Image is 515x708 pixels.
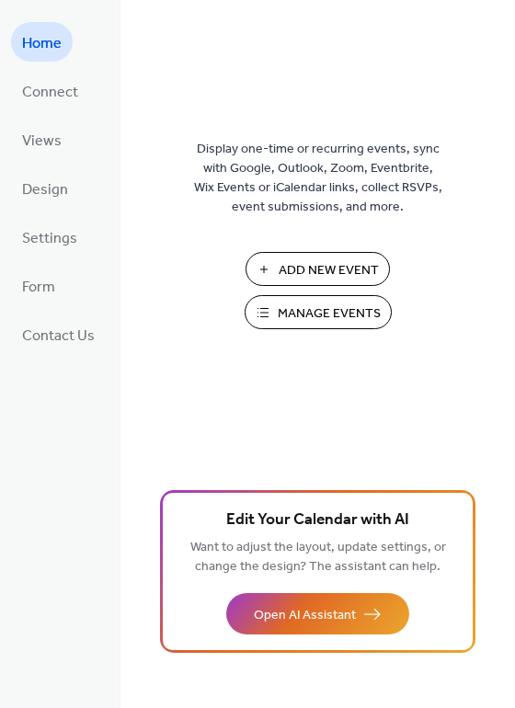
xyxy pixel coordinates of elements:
a: Connect [11,71,89,110]
span: Views [22,127,62,155]
span: Home [22,29,62,58]
span: Open AI Assistant [254,606,356,625]
span: Design [22,176,68,204]
button: Manage Events [245,295,392,329]
button: Add New Event [246,252,390,286]
a: Settings [11,217,88,257]
button: Open AI Assistant [226,593,409,634]
span: Form [22,273,55,302]
a: Design [11,168,79,208]
span: Add New Event [279,261,379,280]
span: Settings [22,224,77,253]
span: Display one-time or recurring events, sync with Google, Outlook, Zoom, Eventbrite, Wix Events or ... [194,140,442,217]
a: Form [11,266,66,305]
a: Home [11,22,73,62]
span: Edit Your Calendar with AI [226,508,409,533]
a: Views [11,120,73,159]
span: Want to adjust the layout, update settings, or change the design? The assistant can help. [190,535,446,579]
span: Manage Events [278,304,381,324]
a: Contact Us [11,314,106,354]
span: Connect [22,78,78,107]
span: Contact Us [22,322,95,350]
